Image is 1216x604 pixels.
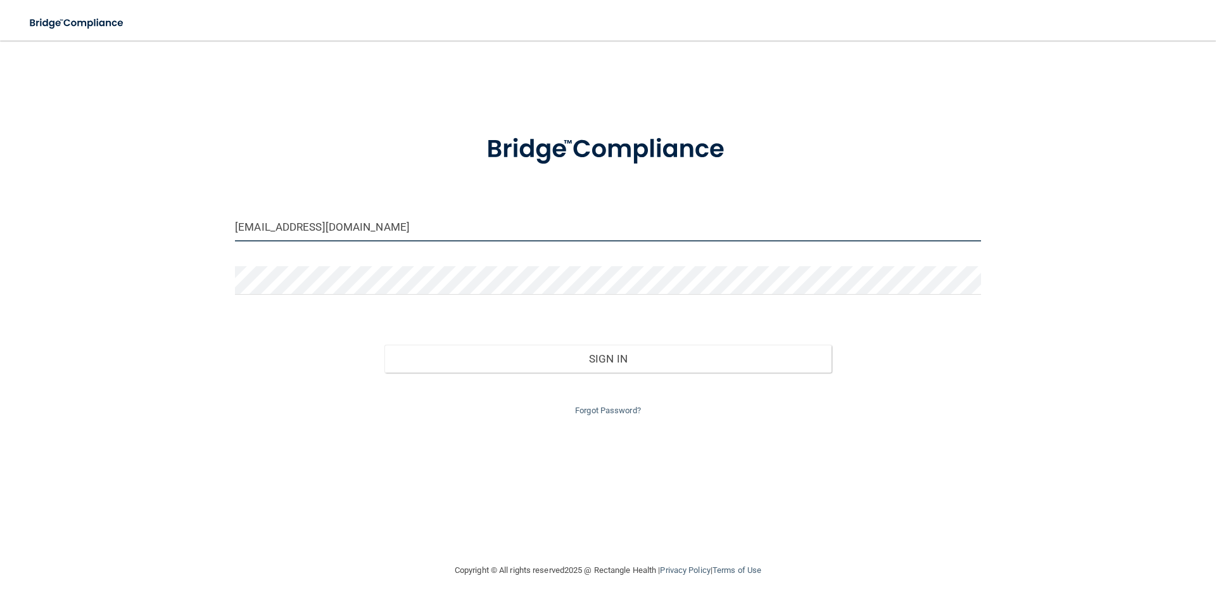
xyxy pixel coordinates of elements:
[575,406,641,415] a: Forgot Password?
[384,345,832,373] button: Sign In
[19,10,136,36] img: bridge_compliance_login_screen.278c3ca4.svg
[712,565,761,575] a: Terms of Use
[460,117,756,183] img: bridge_compliance_login_screen.278c3ca4.svg
[235,213,981,241] input: Email
[997,514,1201,565] iframe: Drift Widget Chat Controller
[660,565,710,575] a: Privacy Policy
[377,550,839,591] div: Copyright © All rights reserved 2025 @ Rectangle Health | |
